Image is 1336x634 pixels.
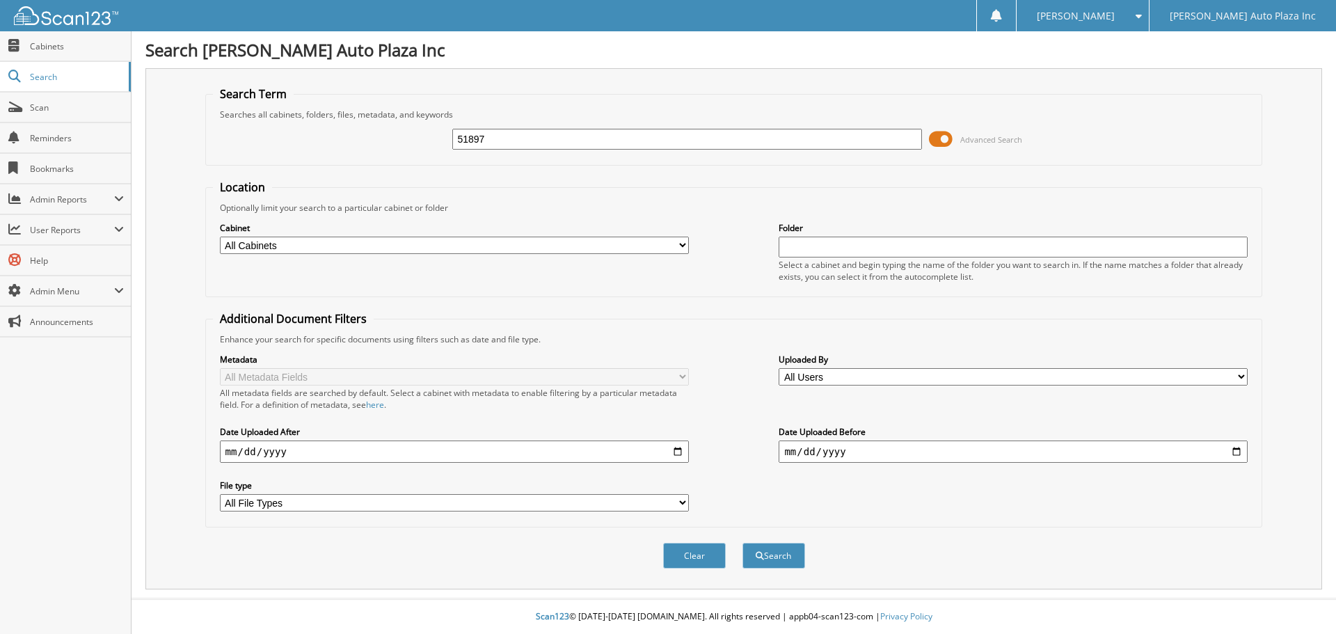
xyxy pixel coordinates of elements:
[779,426,1248,438] label: Date Uploaded Before
[132,600,1336,634] div: © [DATE]-[DATE] [DOMAIN_NAME]. All rights reserved | appb04-scan123-com |
[779,259,1248,283] div: Select a cabinet and begin typing the name of the folder you want to search in. If the name match...
[30,40,124,52] span: Cabinets
[30,285,114,297] span: Admin Menu
[213,333,1255,345] div: Enhance your search for specific documents using filters such as date and file type.
[30,255,124,267] span: Help
[779,441,1248,463] input: end
[30,224,114,236] span: User Reports
[1170,12,1316,20] span: [PERSON_NAME] Auto Plaza Inc
[663,543,726,569] button: Clear
[742,543,805,569] button: Search
[30,193,114,205] span: Admin Reports
[145,38,1322,61] h1: Search [PERSON_NAME] Auto Plaza Inc
[220,387,689,411] div: All metadata fields are searched by default. Select a cabinet with metadata to enable filtering b...
[779,222,1248,234] label: Folder
[536,610,569,622] span: Scan123
[213,86,294,102] legend: Search Term
[213,180,272,195] legend: Location
[220,426,689,438] label: Date Uploaded After
[1037,12,1115,20] span: [PERSON_NAME]
[960,134,1022,145] span: Advanced Search
[30,102,124,113] span: Scan
[366,399,384,411] a: here
[220,222,689,234] label: Cabinet
[14,6,118,25] img: scan123-logo-white.svg
[30,71,122,83] span: Search
[880,610,932,622] a: Privacy Policy
[30,163,124,175] span: Bookmarks
[213,109,1255,120] div: Searches all cabinets, folders, files, metadata, and keywords
[213,202,1255,214] div: Optionally limit your search to a particular cabinet or folder
[220,354,689,365] label: Metadata
[779,354,1248,365] label: Uploaded By
[30,132,124,144] span: Reminders
[220,441,689,463] input: start
[220,480,689,491] label: File type
[30,316,124,328] span: Announcements
[213,311,374,326] legend: Additional Document Filters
